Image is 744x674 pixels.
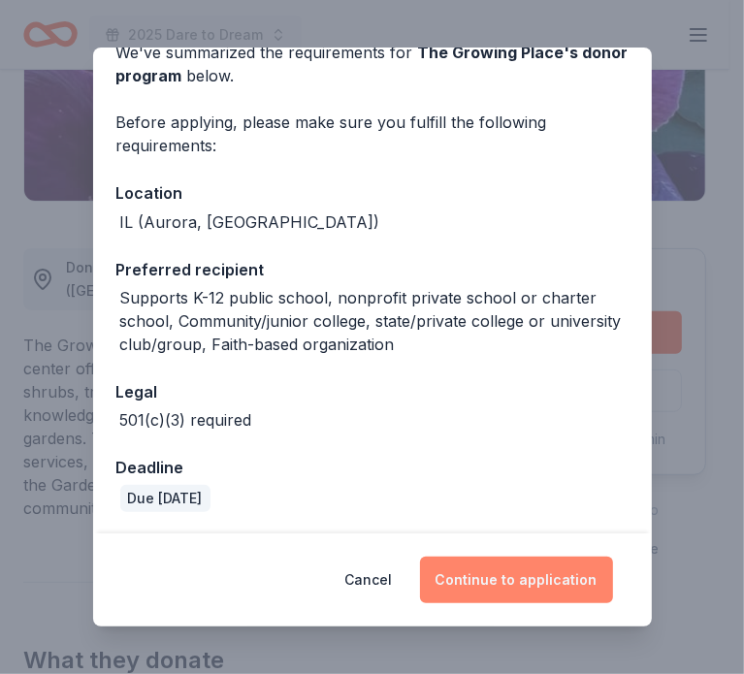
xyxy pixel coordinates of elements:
[345,557,393,603] button: Cancel
[116,180,629,206] div: Location
[116,257,629,282] div: Preferred recipient
[120,286,629,356] div: Supports K-12 public school, nonprofit private school or charter school, Community/junior college...
[120,485,210,512] div: Due [DATE]
[116,379,629,404] div: Legal
[120,210,380,234] div: IL (Aurora, [GEOGRAPHIC_DATA])
[116,41,629,87] div: We've summarized the requirements for below.
[116,111,629,157] div: Before applying, please make sure you fulfill the following requirements:
[116,455,629,480] div: Deadline
[120,408,252,432] div: 501(c)(3) required
[420,557,613,603] button: Continue to application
